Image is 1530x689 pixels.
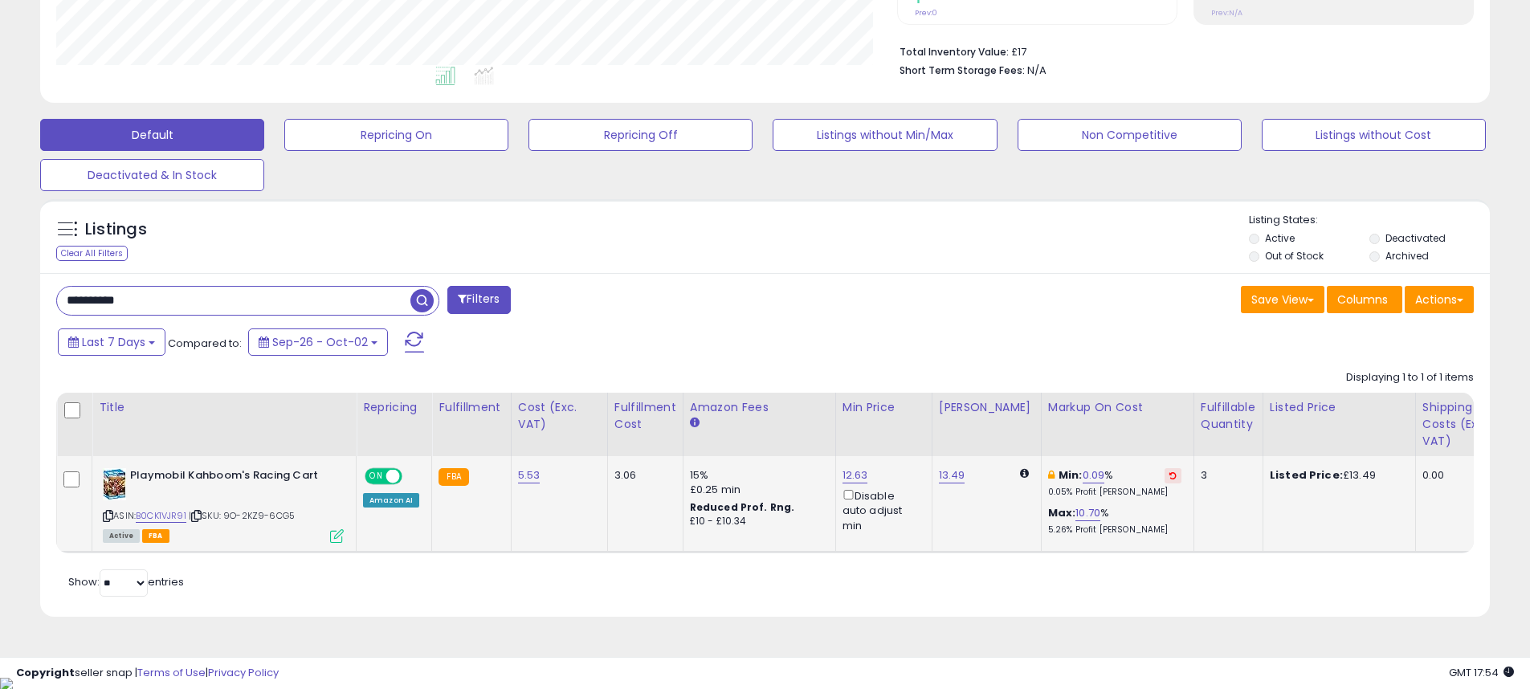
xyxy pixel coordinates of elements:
[447,286,510,314] button: Filters
[690,483,823,497] div: £0.25 min
[915,8,937,18] small: Prev: 0
[1405,286,1474,313] button: Actions
[1265,249,1324,263] label: Out of Stock
[136,509,186,523] a: B0CK1VJR91
[439,468,468,486] small: FBA
[773,119,997,151] button: Listings without Min/Max
[1270,467,1343,483] b: Listed Price:
[1265,231,1295,245] label: Active
[1201,399,1256,433] div: Fulfillable Quantity
[1048,487,1181,498] p: 0.05% Profit [PERSON_NAME]
[1048,506,1181,536] div: %
[939,399,1034,416] div: [PERSON_NAME]
[272,334,368,350] span: Sep-26 - Oct-02
[208,665,279,680] a: Privacy Policy
[690,416,700,430] small: Amazon Fees.
[82,334,145,350] span: Last 7 Days
[142,529,169,543] span: FBA
[1048,505,1076,520] b: Max:
[363,493,419,508] div: Amazon AI
[16,665,75,680] strong: Copyright
[690,500,795,514] b: Reduced Prof. Rng.
[137,665,206,680] a: Terms of Use
[363,399,425,416] div: Repricing
[690,468,823,483] div: 15%
[366,470,386,483] span: ON
[1201,468,1251,483] div: 3
[900,41,1462,60] li: £17
[85,218,147,241] h5: Listings
[1337,291,1388,308] span: Columns
[900,63,1025,77] b: Short Term Storage Fees:
[690,399,829,416] div: Amazon Fees
[1083,467,1105,483] a: 0.09
[1241,286,1324,313] button: Save View
[939,467,965,483] a: 13.49
[130,468,325,487] b: Playmobil Kahboom's Racing Cart
[1346,370,1474,385] div: Displaying 1 to 1 of 1 items
[690,515,823,528] div: £10 - £10.34
[16,666,279,681] div: seller snap | |
[1385,249,1429,263] label: Archived
[68,574,184,589] span: Show: entries
[843,487,920,533] div: Disable auto adjust min
[1422,468,1499,483] div: 0.00
[843,399,925,416] div: Min Price
[1422,399,1505,450] div: Shipping Costs (Exc. VAT)
[1249,213,1490,228] p: Listing States:
[1270,468,1403,483] div: £13.49
[56,246,128,261] div: Clear All Filters
[248,328,388,356] button: Sep-26 - Oct-02
[843,467,868,483] a: 12.63
[518,467,541,483] a: 5.53
[1327,286,1402,313] button: Columns
[1270,399,1409,416] div: Listed Price
[40,159,264,191] button: Deactivated & In Stock
[1018,119,1242,151] button: Non Competitive
[103,529,140,543] span: All listings currently available for purchase on Amazon
[103,468,344,541] div: ASIN:
[168,336,242,351] span: Compared to:
[1048,468,1181,498] div: %
[1027,63,1047,78] span: N/A
[518,399,601,433] div: Cost (Exc. VAT)
[1048,399,1187,416] div: Markup on Cost
[1262,119,1486,151] button: Listings without Cost
[900,45,1009,59] b: Total Inventory Value:
[1059,467,1083,483] b: Min:
[1075,505,1100,521] a: 10.70
[1041,393,1193,456] th: The percentage added to the cost of goods (COGS) that forms the calculator for Min & Max prices.
[528,119,753,151] button: Repricing Off
[400,470,426,483] span: OFF
[40,119,264,151] button: Default
[439,399,504,416] div: Fulfillment
[103,468,126,500] img: 51mpTW4MSeL._SL40_.jpg
[99,399,349,416] div: Title
[1048,524,1181,536] p: 5.26% Profit [PERSON_NAME]
[58,328,165,356] button: Last 7 Days
[614,399,676,433] div: Fulfillment Cost
[1385,231,1446,245] label: Deactivated
[614,468,671,483] div: 3.06
[1449,665,1514,680] span: 2025-10-11 17:54 GMT
[1211,8,1242,18] small: Prev: N/A
[189,509,295,522] span: | SKU: 9O-2KZ9-6CG5
[284,119,508,151] button: Repricing On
